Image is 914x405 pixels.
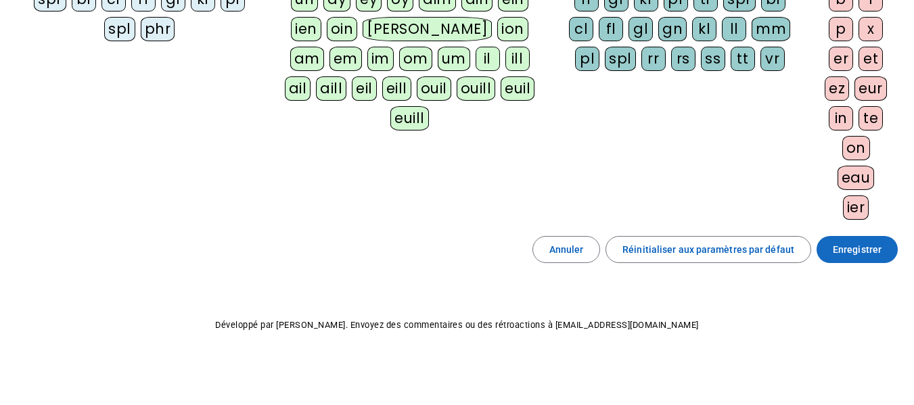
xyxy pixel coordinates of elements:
[417,76,451,101] div: ouil
[141,17,175,41] div: phr
[629,17,653,41] div: gl
[599,17,623,41] div: fl
[838,166,875,190] div: eau
[316,76,346,101] div: aill
[641,47,666,71] div: rr
[671,47,695,71] div: rs
[11,317,903,333] p: Développé par [PERSON_NAME]. Envoyez des commentaires ou des rétroactions à [EMAIL_ADDRESS][DOMAI...
[859,106,883,130] div: te
[622,241,794,258] span: Réinitialiser aux paramètres par défaut
[399,47,432,71] div: om
[291,17,321,41] div: ien
[843,195,869,220] div: ier
[505,47,530,71] div: ill
[731,47,755,71] div: tt
[829,47,853,71] div: er
[290,47,324,71] div: am
[104,17,135,41] div: spl
[859,47,883,71] div: et
[817,236,898,263] button: Enregistrer
[438,47,470,71] div: um
[367,47,394,71] div: im
[382,76,411,101] div: eill
[352,76,377,101] div: eil
[329,47,362,71] div: em
[825,76,849,101] div: ez
[285,76,311,101] div: ail
[363,17,492,41] div: [PERSON_NAME]
[859,17,883,41] div: x
[605,47,636,71] div: spl
[701,47,725,71] div: ss
[327,17,358,41] div: oin
[575,47,599,71] div: pl
[722,17,746,41] div: ll
[833,241,882,258] span: Enregistrer
[476,47,500,71] div: il
[752,17,790,41] div: mm
[842,136,870,160] div: on
[390,106,428,130] div: euill
[829,17,853,41] div: p
[658,17,687,41] div: gn
[501,76,534,101] div: euil
[760,47,785,71] div: vr
[854,76,887,101] div: eur
[605,236,811,263] button: Réinitialiser aux paramètres par défaut
[549,241,584,258] span: Annuler
[497,17,528,41] div: ion
[692,17,716,41] div: kl
[532,236,601,263] button: Annuler
[457,76,495,101] div: ouill
[569,17,593,41] div: cl
[829,106,853,130] div: in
